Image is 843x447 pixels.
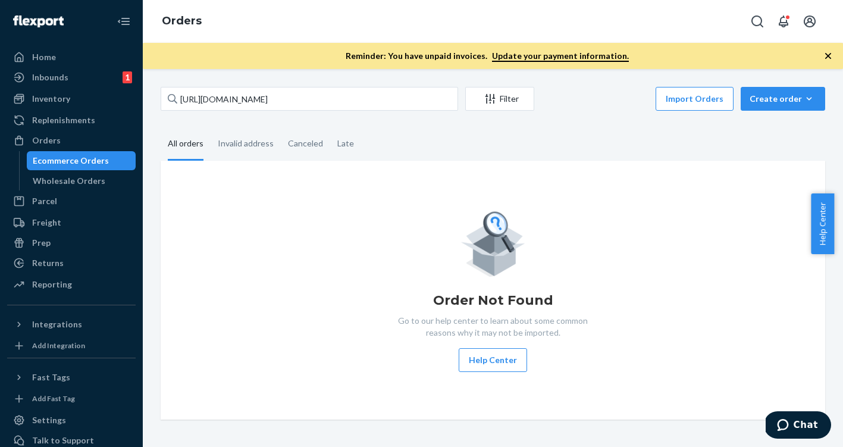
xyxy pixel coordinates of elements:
div: Replenishments [32,114,95,126]
div: Late [337,128,354,159]
button: Filter [465,87,534,111]
h1: Order Not Found [433,291,553,310]
div: 1 [123,71,132,83]
div: Freight [32,217,61,229]
div: Home [32,51,56,63]
a: Home [7,48,136,67]
a: Add Integration [7,339,136,353]
a: Add Fast Tag [7,392,136,406]
button: Close Navigation [112,10,136,33]
div: Create order [750,93,816,105]
button: Create order [741,87,825,111]
button: Open Search Box [745,10,769,33]
a: Wholesale Orders [27,171,136,190]
button: Import Orders [656,87,734,111]
button: Help Center [459,348,527,372]
button: Open notifications [772,10,795,33]
p: Go to our help center to learn about some common reasons why it may not be imported. [389,315,597,339]
div: Returns [32,257,64,269]
a: Orders [7,131,136,150]
div: Ecommerce Orders [33,155,109,167]
div: Integrations [32,318,82,330]
a: Replenishments [7,111,136,130]
a: Parcel [7,192,136,211]
div: Parcel [32,195,57,207]
button: Help Center [811,193,834,254]
input: Search orders [161,87,458,111]
ol: breadcrumbs [152,4,211,39]
a: Ecommerce Orders [27,151,136,170]
div: Orders [32,135,61,146]
a: Returns [7,254,136,273]
a: Inbounds1 [7,68,136,87]
div: Talk to Support [32,435,94,446]
div: Inventory [32,93,70,105]
a: Update your payment information. [492,51,629,62]
div: Invalid address [218,128,274,159]
a: Orders [162,14,202,27]
div: Fast Tags [32,371,70,383]
div: All orders [168,128,203,161]
div: Inbounds [32,71,68,83]
div: Add Fast Tag [32,393,75,404]
div: Prep [32,237,51,249]
button: Integrations [7,315,136,334]
div: Settings [32,414,66,426]
img: Empty list [460,208,525,277]
div: Wholesale Orders [33,175,105,187]
div: Reporting [32,279,72,290]
div: Canceled [288,128,323,159]
a: Settings [7,411,136,430]
div: Add Integration [32,340,85,351]
img: Flexport logo [13,15,64,27]
button: Fast Tags [7,368,136,387]
button: Open account menu [798,10,822,33]
div: Filter [466,93,534,105]
a: Inventory [7,89,136,108]
a: Freight [7,213,136,232]
p: Reminder: You have unpaid invoices. [346,50,629,62]
a: Reporting [7,275,136,294]
a: Prep [7,233,136,252]
iframe: Opens a widget where you can chat to one of our agents [766,411,831,441]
